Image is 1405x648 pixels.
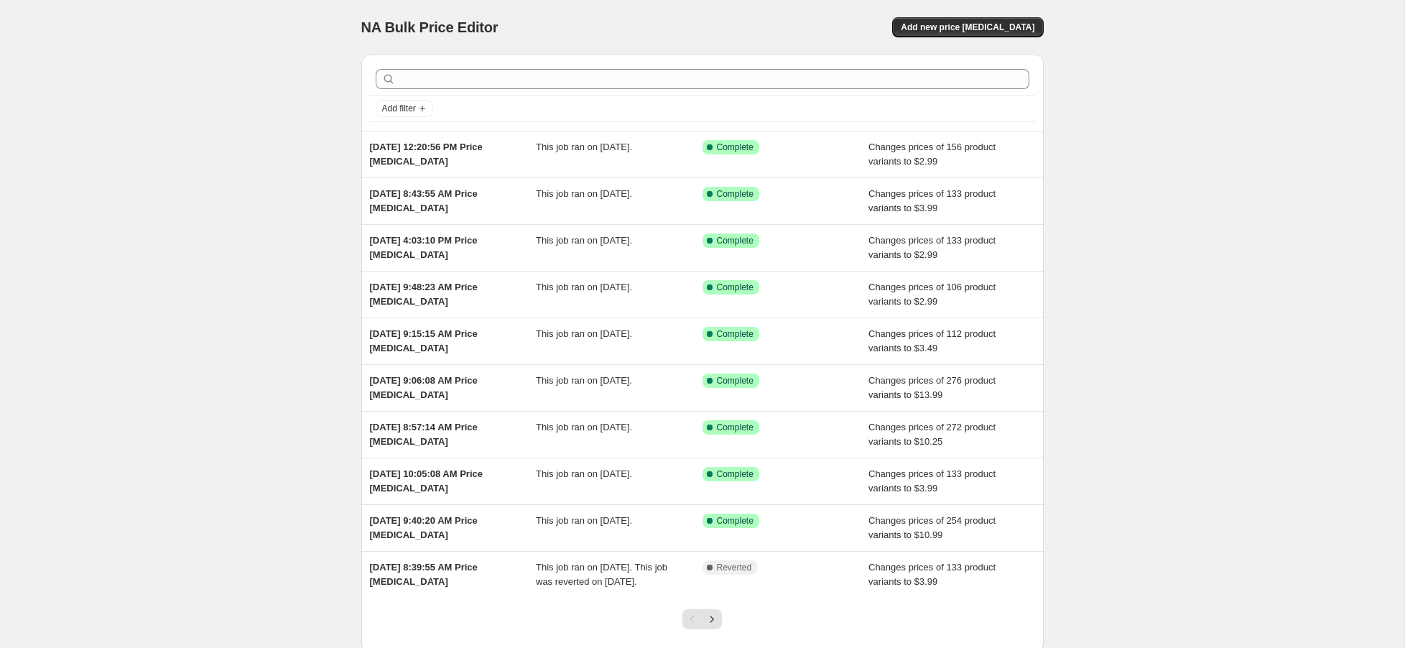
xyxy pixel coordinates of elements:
[536,468,632,479] span: This job ran on [DATE].
[717,562,752,573] span: Reverted
[868,282,996,307] span: Changes prices of 106 product variants to $2.99
[868,188,996,213] span: Changes prices of 133 product variants to $3.99
[370,515,478,540] span: [DATE] 9:40:20 AM Price [MEDICAL_DATA]
[370,422,478,447] span: [DATE] 8:57:14 AM Price [MEDICAL_DATA]
[868,562,996,587] span: Changes prices of 133 product variants to $3.99
[370,328,478,353] span: [DATE] 9:15:15 AM Price [MEDICAL_DATA]
[536,142,632,152] span: This job ran on [DATE].
[717,282,753,293] span: Complete
[536,515,632,526] span: This job ran on [DATE].
[717,235,753,246] span: Complete
[717,515,753,527] span: Complete
[370,282,478,307] span: [DATE] 9:48:23 AM Price [MEDICAL_DATA]
[717,375,753,387] span: Complete
[901,22,1034,33] span: Add new price [MEDICAL_DATA]
[868,328,996,353] span: Changes prices of 112 product variants to $3.49
[370,188,478,213] span: [DATE] 8:43:55 AM Price [MEDICAL_DATA]
[702,609,722,629] button: Next
[536,375,632,386] span: This job ran on [DATE].
[717,328,753,340] span: Complete
[370,468,483,494] span: [DATE] 10:05:08 AM Price [MEDICAL_DATA]
[536,282,632,292] span: This job ran on [DATE].
[717,468,753,480] span: Complete
[868,515,996,540] span: Changes prices of 254 product variants to $10.99
[868,375,996,400] span: Changes prices of 276 product variants to $13.99
[868,235,996,260] span: Changes prices of 133 product variants to $2.99
[536,235,632,246] span: This job ran on [DATE].
[370,562,478,587] span: [DATE] 8:39:55 AM Price [MEDICAL_DATA]
[868,422,996,447] span: Changes prices of 272 product variants to $10.25
[370,142,483,167] span: [DATE] 12:20:56 PM Price [MEDICAL_DATA]
[376,100,433,117] button: Add filter
[717,422,753,433] span: Complete
[382,103,416,114] span: Add filter
[536,328,632,339] span: This job ran on [DATE].
[717,142,753,153] span: Complete
[361,19,499,35] span: NA Bulk Price Editor
[370,235,478,260] span: [DATE] 4:03:10 PM Price [MEDICAL_DATA]
[868,468,996,494] span: Changes prices of 133 product variants to $3.99
[536,422,632,432] span: This job ran on [DATE].
[682,609,722,629] nav: Pagination
[536,188,632,199] span: This job ran on [DATE].
[892,17,1043,37] button: Add new price [MEDICAL_DATA]
[717,188,753,200] span: Complete
[370,375,478,400] span: [DATE] 9:06:08 AM Price [MEDICAL_DATA]
[536,562,667,587] span: This job ran on [DATE]. This job was reverted on [DATE].
[868,142,996,167] span: Changes prices of 156 product variants to $2.99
